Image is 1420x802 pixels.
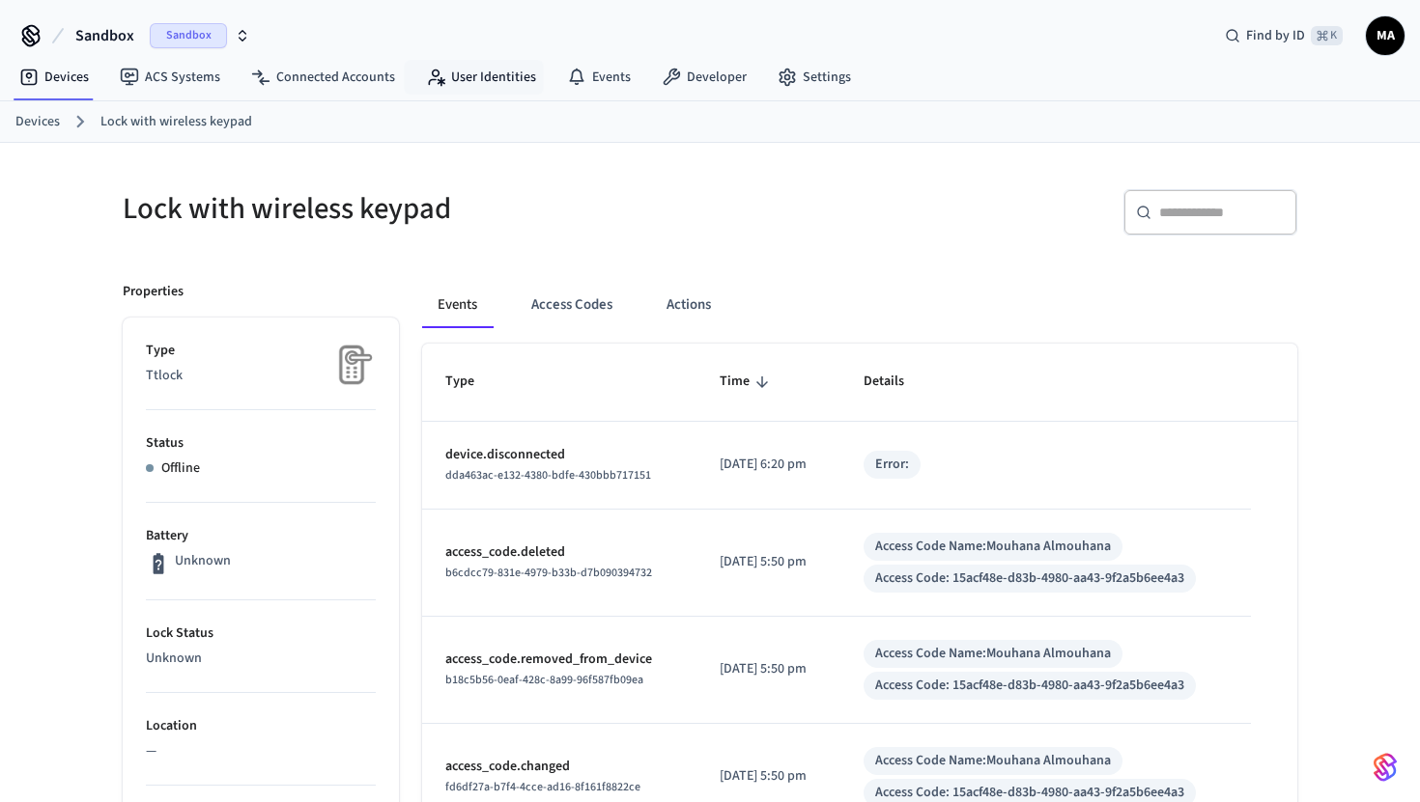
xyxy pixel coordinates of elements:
a: Devices [15,112,60,132]
div: Access Code Name: Mouhana Almouhana [875,644,1111,664]
span: dda463ac-e132-4380-bdfe-430bbb717151 [445,467,651,484]
p: access_code.deleted [445,542,673,563]
div: Access Code Name: Mouhana Almouhana [875,537,1111,557]
p: Ttlock [146,366,376,386]
p: Properties [123,282,184,302]
a: Events [552,60,646,95]
span: Sandbox [75,24,134,47]
span: fd6df27a-b7f4-4cce-ad16-8f161f8822ce [445,779,640,795]
button: MA [1366,16,1405,55]
span: b6cdcc79-831e-4979-b33b-d7b090394732 [445,565,652,581]
button: Actions [651,282,726,328]
div: Access Code: 15acf48e-d83b-4980-aa43-9f2a5b6ee4a3 [875,676,1184,696]
p: [DATE] 6:20 pm [720,455,817,475]
a: Connected Accounts [236,60,411,95]
a: Settings [762,60,866,95]
p: Status [146,433,376,454]
img: Placeholder Lock Image [327,341,376,389]
span: Find by ID [1246,26,1305,45]
p: device.disconnected [445,445,673,465]
a: Devices [4,60,104,95]
h5: Lock with wireless keypad [123,189,698,229]
span: ⌘ K [1311,26,1343,45]
p: [DATE] 5:50 pm [720,552,817,572]
span: b18c5b56-0eaf-428c-8a99-96f587fb09ea [445,672,643,688]
span: Time [720,367,775,397]
span: Details [864,367,929,397]
p: Battery [146,526,376,546]
p: Offline [161,458,200,479]
div: Access Code: 15acf48e-d83b-4980-aa43-9f2a5b6ee4a3 [875,568,1184,589]
a: Developer [646,60,762,95]
div: ant example [422,282,1297,328]
p: Type [146,341,376,361]
img: SeamLogoGradient.69752ec5.svg [1374,752,1397,783]
div: Access Code Name: Mouhana Almouhana [875,751,1111,771]
p: Location [146,716,376,736]
p: [DATE] 5:50 pm [720,766,817,787]
div: Find by ID⌘ K [1209,18,1358,53]
p: access_code.changed [445,757,673,777]
span: Type [445,367,499,397]
p: Lock Status [146,623,376,644]
p: Unknown [175,551,231,571]
p: — [146,741,376,761]
a: Lock with wireless keypad [100,112,252,132]
a: User Identities [411,60,552,95]
span: Sandbox [150,23,227,48]
span: MA [1368,18,1403,53]
div: Error: [875,455,909,475]
p: Unknown [146,649,376,669]
a: ACS Systems [104,60,236,95]
button: Access Codes [516,282,628,328]
p: [DATE] 5:50 pm [720,659,817,679]
p: access_code.removed_from_device [445,650,673,670]
button: Events [422,282,493,328]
